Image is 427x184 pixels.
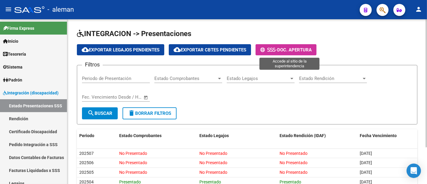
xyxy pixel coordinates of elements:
[112,94,141,100] input: Fecha fin
[3,77,22,83] span: Padrón
[119,151,147,156] span: No Presentado
[87,111,112,116] span: Buscar
[123,107,177,119] button: Borrar Filtros
[82,47,159,53] span: Exportar Legajos Pendientes
[197,129,277,142] datatable-header-cell: Estado Legajos
[360,170,372,175] span: [DATE]
[199,160,227,165] span: No Presentado
[143,94,150,101] button: Open calendar
[3,25,34,32] span: Firma Express
[199,133,229,138] span: Estado Legajos
[128,111,171,116] span: Borrar Filtros
[119,133,162,138] span: Estado Comprobantes
[82,60,103,69] h3: Filtros
[277,47,312,53] span: Doc. Apertura
[280,160,307,165] span: No Presentado
[3,38,18,44] span: Inicio
[119,160,147,165] span: No Presentado
[174,46,181,53] mat-icon: cloud_download
[47,3,74,16] span: - aleman
[280,133,326,138] span: Estado Rendición (IDAF)
[117,129,197,142] datatable-header-cell: Estado Comprobantes
[280,170,307,175] span: No Presentado
[360,133,397,138] span: Fecha Vencimiento
[79,133,94,138] span: Periodo
[3,51,26,57] span: Tesorería
[77,129,117,142] datatable-header-cell: Periodo
[82,46,89,53] mat-icon: cloud_download
[280,151,307,156] span: No Presentado
[277,129,357,142] datatable-header-cell: Estado Rendición (IDAF)
[357,129,417,142] datatable-header-cell: Fecha Vencimiento
[79,170,94,175] span: 202505
[3,90,59,96] span: Integración (discapacidad)
[415,6,422,13] mat-icon: person
[174,47,246,53] span: Exportar Cbtes Pendientes
[260,47,277,53] span: -
[82,94,106,100] input: Fecha inicio
[199,151,227,156] span: No Presentado
[154,76,217,81] span: Estado Comprobantes
[77,29,191,38] span: INTEGRACION -> Presentaciones
[79,160,94,165] span: 202506
[79,151,94,156] span: 202507
[77,44,164,55] button: Exportar Legajos Pendientes
[87,109,95,117] mat-icon: search
[169,44,251,55] button: Exportar Cbtes Pendientes
[199,170,227,175] span: No Presentado
[5,6,12,13] mat-icon: menu
[360,160,372,165] span: [DATE]
[256,44,316,55] button: -Doc. Apertura
[360,151,372,156] span: [DATE]
[3,64,23,70] span: Sistema
[119,170,147,175] span: No Presentado
[82,107,118,119] button: Buscar
[407,164,421,178] div: Open Intercom Messenger
[227,76,289,81] span: Estado Legajos
[299,76,362,81] span: Estado Rendición
[128,109,135,117] mat-icon: delete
